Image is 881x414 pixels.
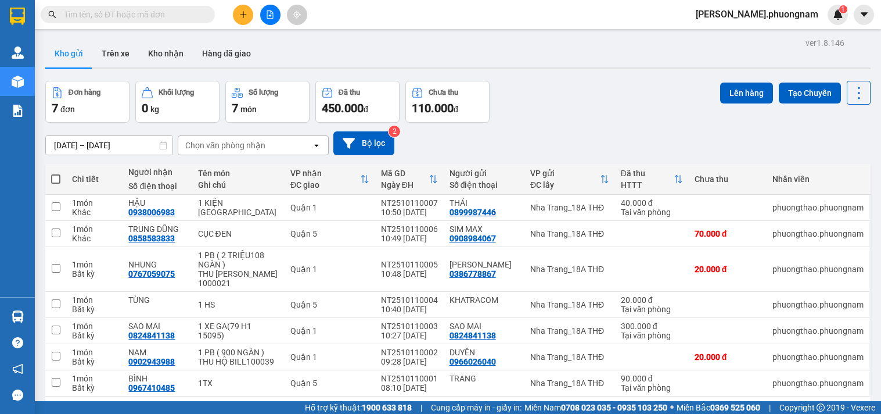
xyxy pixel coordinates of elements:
div: DUYÊN [450,348,519,357]
div: 1 món [72,198,117,208]
div: Nha Trang_18A THĐ [530,229,609,238]
div: Người nhận [128,167,186,177]
span: món [240,105,257,114]
div: Khác [72,208,117,217]
div: NT2510110001 [381,374,438,383]
div: phuongthao.phuongnam [772,265,864,274]
strong: 0369 525 060 [710,403,760,412]
div: 20.000 đ [621,295,683,305]
img: warehouse-icon [12,310,24,323]
div: 0967410485 [128,383,175,392]
div: 40.000 đ [621,198,683,208]
div: 1 món [72,374,117,383]
div: CHI TRẦN [450,260,519,269]
div: VP nhận [290,169,360,178]
div: phuongthao.phuongnam [772,229,864,238]
button: Tạo Chuyến [779,83,841,103]
button: Chưa thu110.000đ [405,81,490,123]
strong: 0708 023 035 - 0935 103 250 [561,403,667,412]
div: 0858583833 [128,234,175,243]
div: Người gửi [450,169,519,178]
div: 90.000 đ [621,374,683,383]
button: plus [233,5,253,25]
div: 0899987446 [450,208,496,217]
div: 70.000 đ [695,229,761,238]
button: Đơn hàng7đơn [45,81,130,123]
div: Nha Trang_18A THĐ [530,300,609,309]
div: 1 KIỆN TX [198,198,279,217]
div: ver 1.8.146 [806,37,844,49]
div: Quận 1 [290,265,369,274]
div: Nha Trang_18A THĐ [530,379,609,388]
span: | [420,401,422,414]
div: THÁI [450,198,519,208]
div: Nha Trang_18A THĐ [530,203,609,212]
div: 0966026040 [450,357,496,366]
div: 1 HS [198,300,279,309]
input: Select a date range. [46,136,172,155]
div: NT2510110007 [381,198,438,208]
span: ⚪️ [670,405,674,410]
div: 0824841138 [128,331,175,340]
div: NT2510110003 [381,322,438,331]
div: 10:50 [DATE] [381,208,438,217]
div: Quận 5 [290,379,369,388]
div: 09:28 [DATE] [381,357,438,366]
button: aim [287,5,307,25]
span: Cung cấp máy in - giấy in: [431,401,522,414]
span: message [12,390,23,401]
div: Ngày ĐH [381,180,429,190]
div: Quận 5 [290,229,369,238]
th: Toggle SortBy [375,164,444,195]
button: Kho nhận [139,40,193,67]
span: 110.000 [412,101,454,115]
th: Toggle SortBy [285,164,375,195]
div: SAO MAI [450,322,519,331]
button: file-add [260,5,281,25]
div: 1 PB ( 900 NGÀN ) [198,348,279,357]
button: Trên xe [92,40,139,67]
div: Chọn văn phòng nhận [185,140,265,151]
div: 1 PB ( 2 TRIỆU108 NGÀN ) [198,251,279,269]
div: Khối lượng [159,88,194,97]
div: Quận 1 [290,352,369,362]
div: 0908984067 [450,234,496,243]
div: 1 món [72,260,117,269]
span: plus [239,10,247,19]
div: Nha Trang_18A THĐ [530,326,609,336]
button: Bộ lọc [333,131,394,155]
div: HẬU [128,198,186,208]
div: Số điện thoại [450,180,519,190]
div: THU HỘ BILL 1000021 [198,269,279,288]
div: phuongthao.phuongnam [772,300,864,309]
span: Hỗ trợ kỹ thuật: [305,401,412,414]
span: 7 [232,101,238,115]
div: Bất kỳ [72,383,117,392]
span: Miền Bắc [677,401,760,414]
div: phuongthao.phuongnam [772,326,864,336]
div: phuongthao.phuongnam [772,379,864,388]
button: Đã thu450.000đ [315,81,400,123]
div: 20.000 đ [695,265,761,274]
img: logo-vxr [10,8,25,25]
div: NT2510110004 [381,295,438,305]
div: phuongthao.phuongnam [772,352,864,362]
div: Đơn hàng [69,88,100,97]
button: caret-down [854,5,874,25]
span: 450.000 [322,101,364,115]
span: caret-down [859,9,869,20]
div: Bất kỳ [72,305,117,314]
div: Bất kỳ [72,357,117,366]
span: file-add [266,10,274,19]
div: 1 món [72,322,117,331]
img: warehouse-icon [12,47,24,59]
div: 0824841138 [450,331,496,340]
div: Chi tiết [72,174,117,184]
div: Số lượng [249,88,278,97]
div: Bất kỳ [72,269,117,279]
div: Tại văn phòng [621,208,683,217]
div: Quận 1 [290,203,369,212]
strong: 1900 633 818 [362,403,412,412]
div: 1 XE GA(79 H1 15095) [198,322,279,340]
div: 1TX [198,379,279,388]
